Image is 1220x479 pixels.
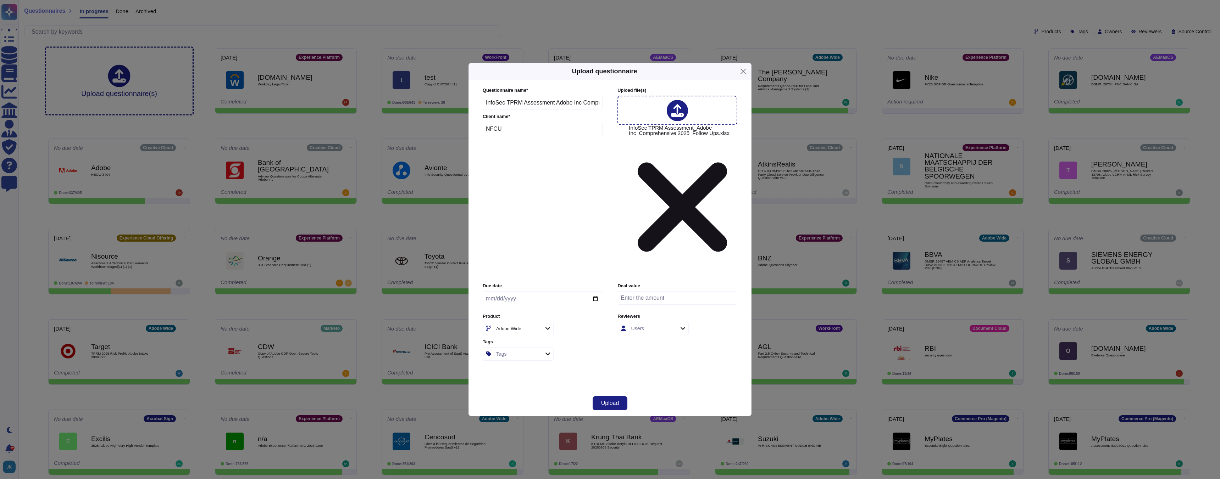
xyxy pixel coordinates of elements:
div: Tags [496,351,507,356]
label: Questionnaire name [483,88,603,93]
label: Product [483,314,602,319]
label: Deal value [618,284,737,288]
span: Upload [601,400,619,406]
input: Enter questionnaire name [483,96,603,110]
span: InfoSec TPRM Assessment_Adobe Inc_Comprehensive 2025_Follow Ups.xlsx [629,125,736,278]
div: Adobe Wide [496,326,521,331]
div: Users [631,326,644,331]
button: Upload [593,396,628,410]
label: Due date [483,284,602,288]
span: Upload file (s) [617,88,646,93]
label: Client name [483,114,603,119]
input: Due date [483,291,602,306]
button: Close [738,66,749,77]
label: Reviewers [618,314,737,319]
h5: Upload questionnaire [572,67,637,76]
input: Enter the amount [618,291,737,305]
label: Tags [483,340,602,344]
input: Enter company name of the client [483,122,603,136]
